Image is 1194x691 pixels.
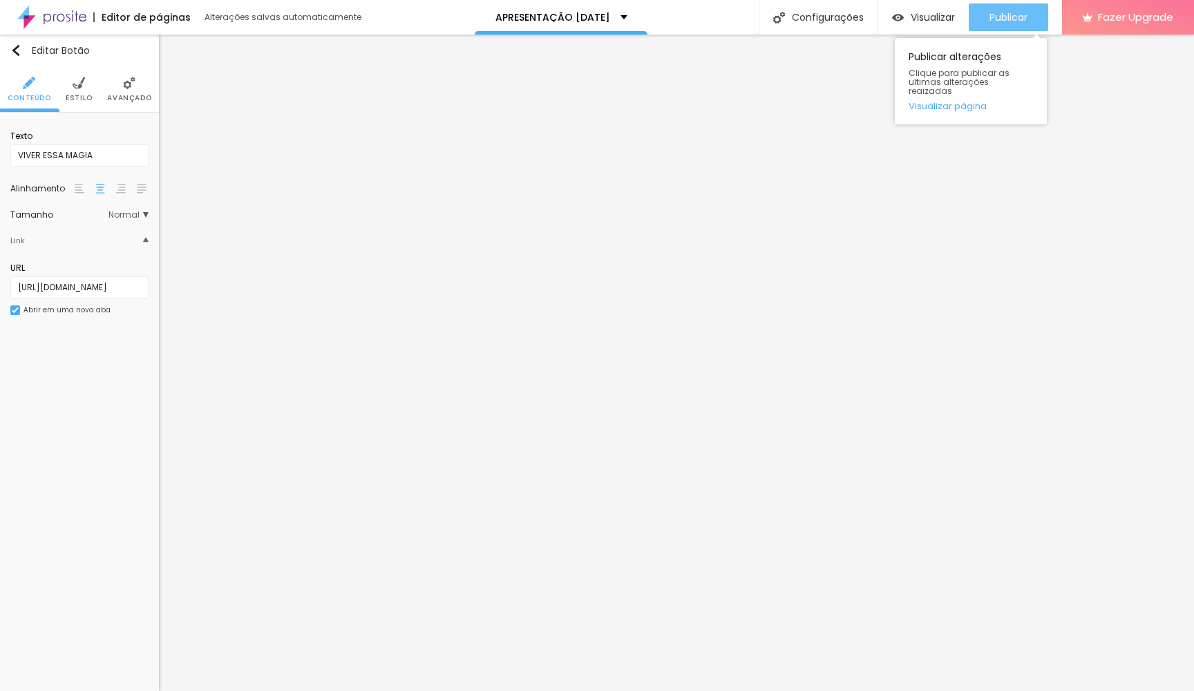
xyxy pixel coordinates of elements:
[969,3,1048,31] button: Publicar
[10,211,108,219] div: Tamanho
[23,307,111,314] div: Abrir em uma nova aba
[12,307,19,314] img: Icone
[10,45,90,56] div: Editar Botão
[93,12,191,22] div: Editor de páginas
[95,184,105,193] img: paragraph-center-align.svg
[878,3,969,31] button: Visualizar
[137,184,146,193] img: paragraph-justified-align.svg
[8,95,51,102] span: Conteúdo
[66,95,93,102] span: Estilo
[911,12,955,23] span: Visualizar
[10,226,149,255] div: IconeLink
[10,262,149,274] div: URL
[1098,11,1173,23] span: Fazer Upgrade
[909,68,1033,96] span: Clique para publicar as ultimas alterações reaizadas
[892,12,904,23] img: view-1.svg
[989,12,1027,23] span: Publicar
[10,233,25,248] div: Link
[108,211,149,219] span: Normal
[10,130,149,142] div: Texto
[23,77,35,89] img: Icone
[116,184,126,193] img: paragraph-right-align.svg
[159,35,1194,691] iframe: Editor
[495,12,610,22] p: APRESENTAÇÃO [DATE]
[143,237,149,243] img: Icone
[10,45,21,56] img: Icone
[73,77,85,89] img: Icone
[123,77,135,89] img: Icone
[895,38,1047,124] div: Publicar alterações
[75,184,84,193] img: paragraph-left-align.svg
[107,95,151,102] span: Avançado
[909,102,1033,111] a: Visualizar página
[205,13,363,21] div: Alterações salvas automaticamente
[773,12,785,23] img: Icone
[10,184,73,193] div: Alinhamento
